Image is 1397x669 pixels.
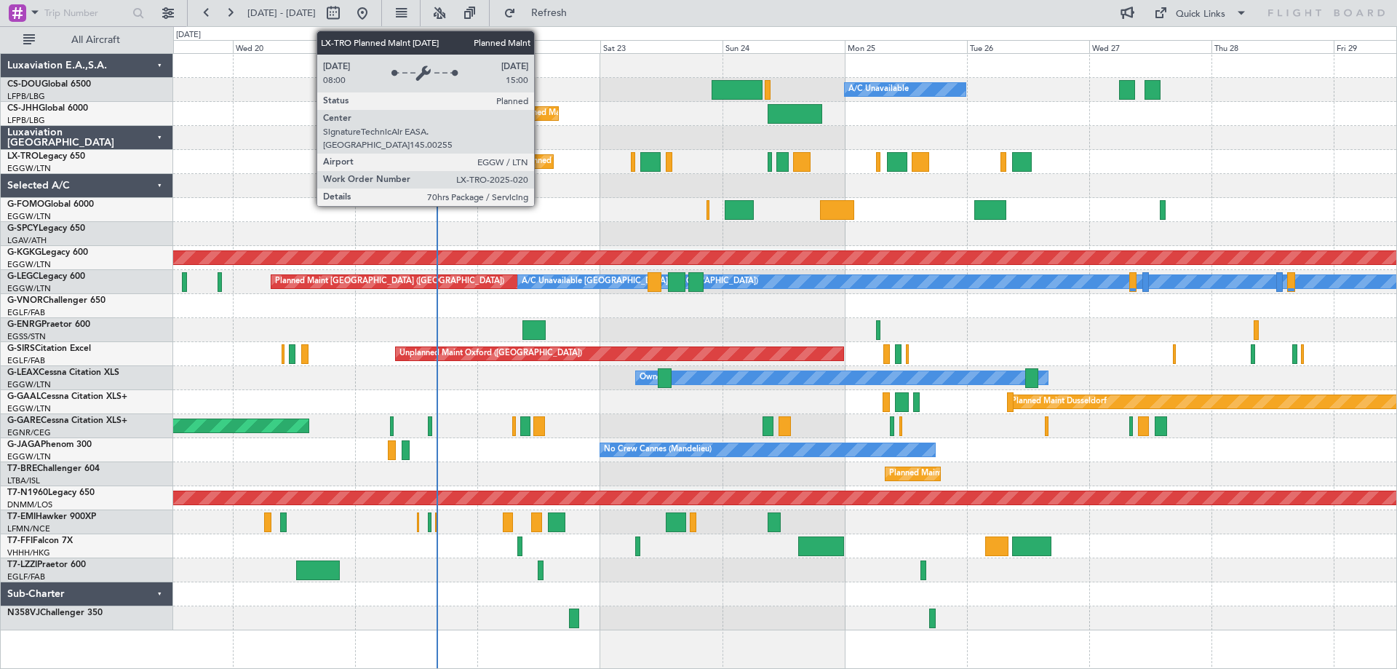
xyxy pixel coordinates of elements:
a: EGGW/LTN [7,379,51,390]
span: LX-TRO [7,152,39,161]
span: G-FOMO [7,200,44,209]
div: Planned Maint Dusseldorf [1011,391,1107,413]
div: Sun 24 [723,40,845,53]
a: T7-BREChallenger 604 [7,464,100,473]
span: All Aircraft [38,35,154,45]
div: Mon 25 [845,40,967,53]
a: T7-N1960Legacy 650 [7,488,95,497]
a: LGAV/ATH [7,235,47,246]
div: Thu 28 [1211,40,1334,53]
div: Planned Maint [GEOGRAPHIC_DATA] ([GEOGRAPHIC_DATA]) [517,103,746,124]
a: EGGW/LTN [7,283,51,294]
span: T7-FFI [7,537,33,545]
div: Planned Maint [GEOGRAPHIC_DATA] ([GEOGRAPHIC_DATA]) [522,151,751,173]
a: G-VNORChallenger 650 [7,296,106,305]
a: EGGW/LTN [7,211,51,222]
span: G-VNOR [7,296,43,305]
a: G-LEAXCessna Citation XLS [7,368,119,377]
div: A/C Unavailable [GEOGRAPHIC_DATA] ([GEOGRAPHIC_DATA]) [522,271,758,293]
a: G-LEGCLegacy 600 [7,272,85,281]
button: All Aircraft [16,28,158,52]
a: EGGW/LTN [7,259,51,270]
a: T7-LZZIPraetor 600 [7,561,86,569]
div: Tue 26 [967,40,1089,53]
div: Unplanned Maint Oxford ([GEOGRAPHIC_DATA]) [399,343,582,365]
a: G-KGKGLegacy 600 [7,248,88,257]
a: T7-FFIFalcon 7X [7,537,73,545]
a: EGLF/FAB [7,307,45,318]
span: T7-LZZI [7,561,37,569]
span: G-GARE [7,416,41,425]
a: LFPB/LBG [7,91,45,102]
div: Thu 21 [355,40,477,53]
div: Quick Links [1176,7,1225,22]
button: Quick Links [1147,1,1254,25]
a: EGGW/LTN [7,163,51,174]
a: LFPB/LBG [7,115,45,126]
button: Refresh [497,1,584,25]
span: N358VJ [7,609,40,617]
span: CS-DOU [7,80,41,89]
a: CS-DOUGlobal 6500 [7,80,91,89]
a: EGNR/CEG [7,427,51,438]
a: N358VJChallenger 350 [7,609,103,617]
a: LFMN/NCE [7,523,50,534]
a: VHHH/HKG [7,547,50,558]
a: G-JAGAPhenom 300 [7,440,92,449]
span: T7-BRE [7,464,37,473]
span: G-ENRG [7,320,41,329]
span: G-SPCY [7,224,39,233]
a: T7-EMIHawker 900XP [7,512,96,521]
a: LTBA/ISL [7,475,40,486]
a: G-SIRSCitation Excel [7,344,91,353]
span: T7-N1960 [7,488,48,497]
div: No Crew Cannes (Mandelieu) [604,439,712,461]
a: G-SPCYLegacy 650 [7,224,85,233]
span: [DATE] - [DATE] [247,7,316,20]
a: CS-JHHGlobal 6000 [7,104,88,113]
span: G-LEAX [7,368,39,377]
span: G-KGKG [7,248,41,257]
a: G-GAALCessna Citation XLS+ [7,392,127,401]
a: G-GARECessna Citation XLS+ [7,416,127,425]
div: Planned Maint [GEOGRAPHIC_DATA] ([GEOGRAPHIC_DATA]) [275,271,504,293]
span: G-LEGC [7,272,39,281]
a: G-FOMOGlobal 6000 [7,200,94,209]
div: Sat 23 [600,40,723,53]
div: Wed 20 [233,40,355,53]
a: DNMM/LOS [7,499,52,510]
div: A/C Unavailable [848,79,909,100]
a: EGGW/LTN [7,451,51,462]
div: Wed 27 [1089,40,1211,53]
a: EGLF/FAB [7,355,45,366]
a: EGLF/FAB [7,571,45,582]
div: Planned Maint [GEOGRAPHIC_DATA] ([GEOGRAPHIC_DATA]) [889,463,1118,485]
div: [DATE] [176,29,201,41]
a: EGSS/STN [7,331,46,342]
span: G-JAGA [7,440,41,449]
a: EGGW/LTN [7,403,51,414]
span: CS-JHH [7,104,39,113]
a: G-ENRGPraetor 600 [7,320,90,329]
span: Refresh [519,8,580,18]
span: T7-EMI [7,512,36,521]
div: Fri 22 [477,40,600,53]
a: LX-TROLegacy 650 [7,152,85,161]
span: G-GAAL [7,392,41,401]
input: Trip Number [44,2,128,24]
span: G-SIRS [7,344,35,353]
div: Owner [640,367,664,389]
